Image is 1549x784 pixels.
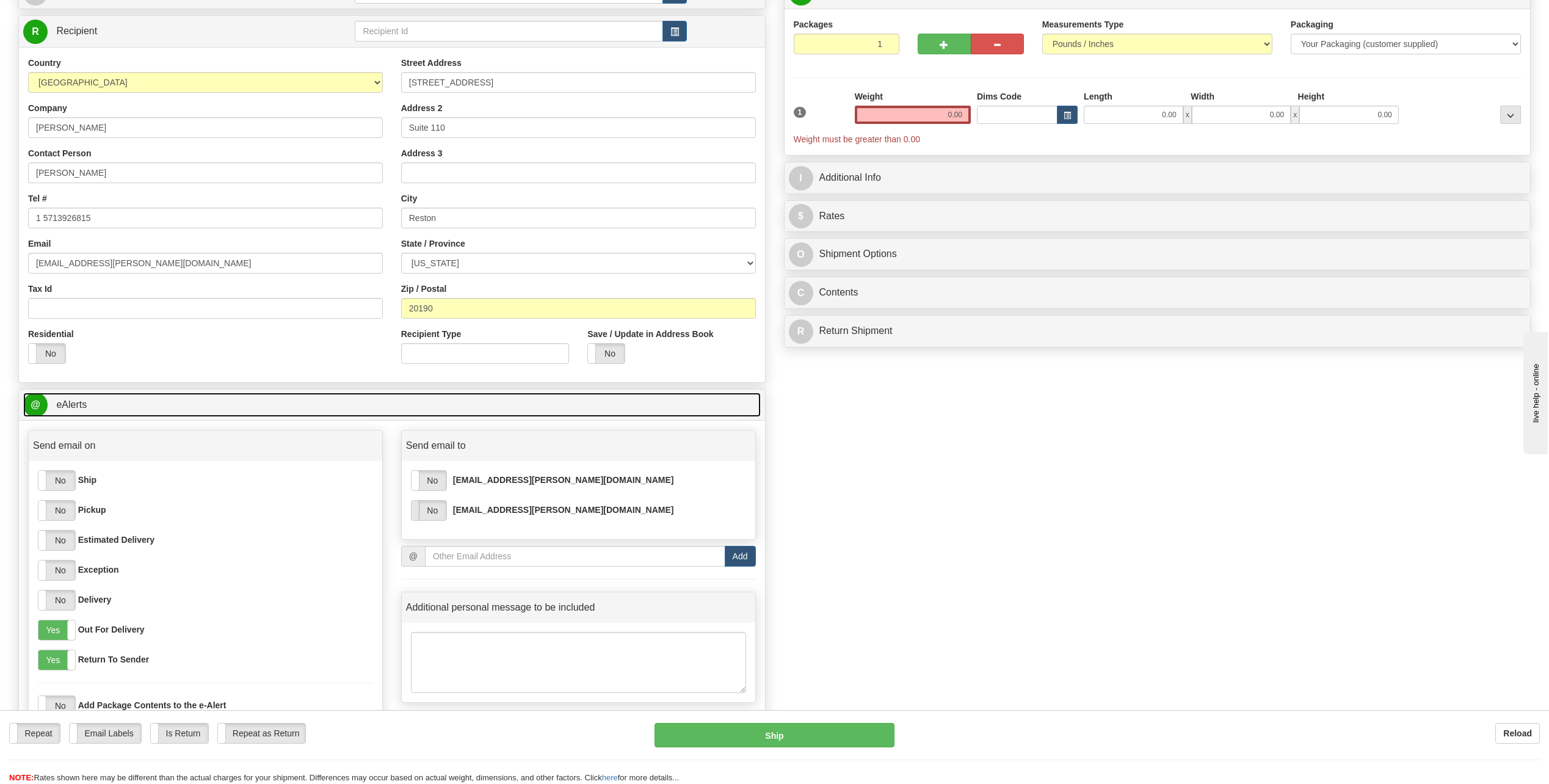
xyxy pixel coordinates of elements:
[78,534,154,546] label: Estimated Delivery
[789,281,813,305] span: C
[412,501,446,520] label: No
[355,21,662,42] input: Recipient Id
[151,724,208,743] label: Is Return
[401,72,756,93] input: Enter a location
[789,166,813,191] span: I
[23,19,318,44] a: R Recipient
[602,773,618,782] a: here
[977,90,1021,103] label: Dims Code
[789,242,813,267] span: O
[794,107,807,118] span: 1
[587,328,713,340] label: Save / Update in Address Book
[789,319,1526,344] a: RReturn Shipment
[78,699,227,711] label: Add Package Contents to the e-Alert
[38,501,75,520] label: No
[56,399,87,410] span: eAlerts
[412,471,446,490] label: No
[38,471,75,490] label: No
[78,653,149,666] label: Return To Sender
[23,393,48,417] span: @
[789,319,813,344] span: R
[218,724,305,743] label: Repeat as Return
[28,147,91,159] label: Contact Person
[401,328,462,340] label: Recipient Type
[9,10,113,20] div: live help - online
[1084,90,1112,103] label: Length
[78,593,111,606] label: Delivery
[38,620,75,640] label: Yes
[33,434,378,458] a: Send email on
[78,504,106,516] label: Pickup
[1291,18,1333,31] label: Packaging
[28,328,74,340] label: Residential
[588,344,625,363] label: No
[28,192,47,205] label: Tel #
[1298,90,1325,103] label: Height
[453,474,674,486] label: [EMAIL_ADDRESS][PERSON_NAME][DOMAIN_NAME]
[78,474,96,486] label: Ship
[38,650,75,670] label: Yes
[406,434,751,458] a: Send email to
[855,90,883,103] label: Weight
[401,102,443,114] label: Address 2
[789,204,1526,229] a: $Rates
[401,546,425,567] span: @
[401,192,417,205] label: City
[401,238,465,250] label: State / Province
[453,504,674,516] label: [EMAIL_ADDRESS][PERSON_NAME][DOMAIN_NAME]
[1495,723,1540,744] button: Reload
[1500,106,1521,124] div: ...
[789,165,1526,191] a: IAdditional Info
[725,546,756,567] button: Add
[655,723,894,747] button: Ship
[78,564,119,576] label: Exception
[794,134,921,144] span: Weight must be greater than 0.00
[1183,106,1192,124] span: x
[1191,90,1214,103] label: Width
[28,283,52,295] label: Tax Id
[406,595,751,620] a: Additional personal message to be included
[789,204,813,228] span: $
[28,57,61,69] label: Country
[23,20,48,44] span: R
[23,393,761,418] a: @ eAlerts
[401,57,462,69] label: Street Address
[10,724,60,743] label: Repeat
[789,242,1526,267] a: OShipment Options
[401,147,443,159] label: Address 3
[9,773,34,782] span: NOTE:
[1291,106,1299,124] span: x
[78,623,145,636] label: Out For Delivery
[56,26,97,36] span: Recipient
[789,280,1526,305] a: CContents
[70,724,141,743] label: Email Labels
[1503,728,1532,738] b: Reload
[38,531,75,550] label: No
[1042,18,1124,31] label: Measurements Type
[29,344,65,363] label: No
[38,561,75,580] label: No
[28,102,67,114] label: Company
[794,18,833,31] label: Packages
[425,546,725,567] input: Other Email Address
[401,283,447,295] label: Zip / Postal
[38,696,75,716] label: No
[38,590,75,610] label: No
[28,238,51,250] label: Email
[1521,330,1548,454] iframe: chat widget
